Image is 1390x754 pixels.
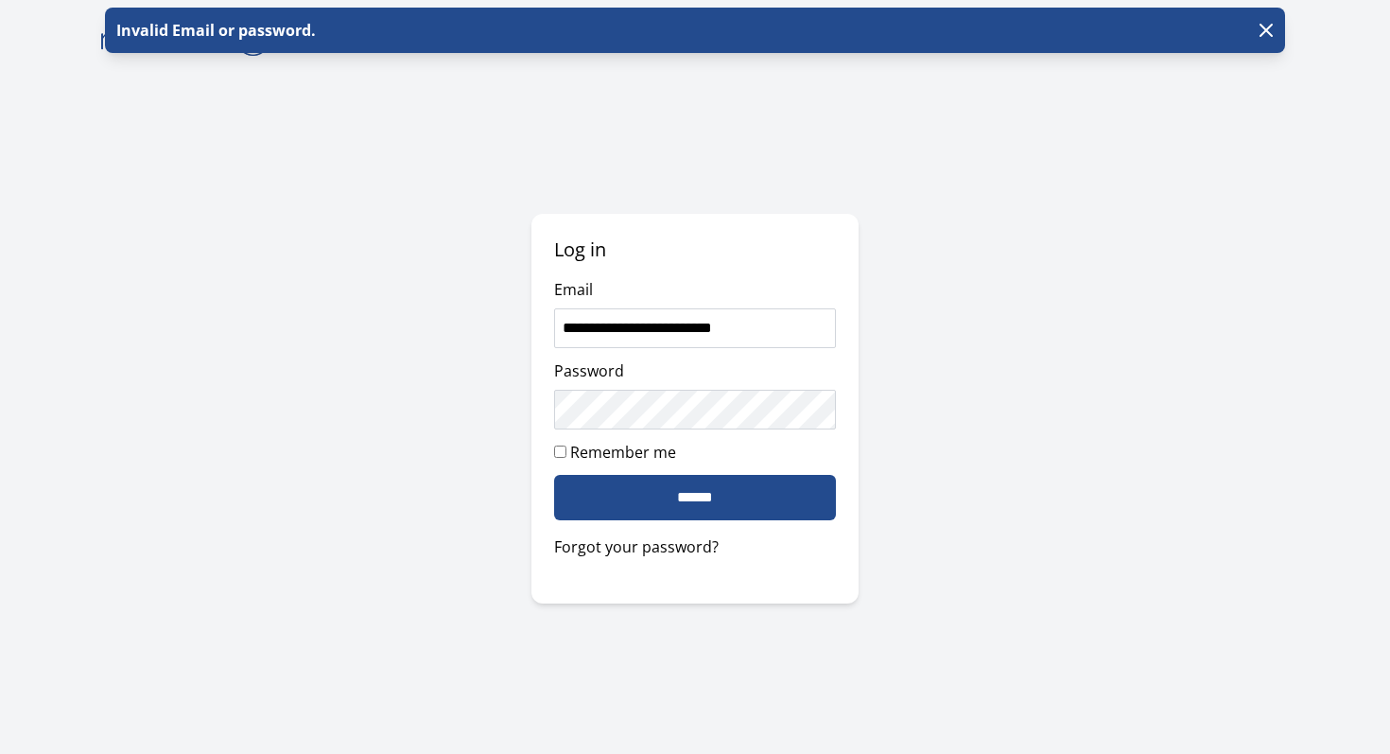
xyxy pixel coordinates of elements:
[554,535,837,558] a: Forgot your password?
[554,237,837,263] h2: Log in
[554,360,624,381] label: Password
[113,19,316,42] p: Invalid Email or password.
[570,442,676,463] label: Remember me
[554,279,593,300] label: Email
